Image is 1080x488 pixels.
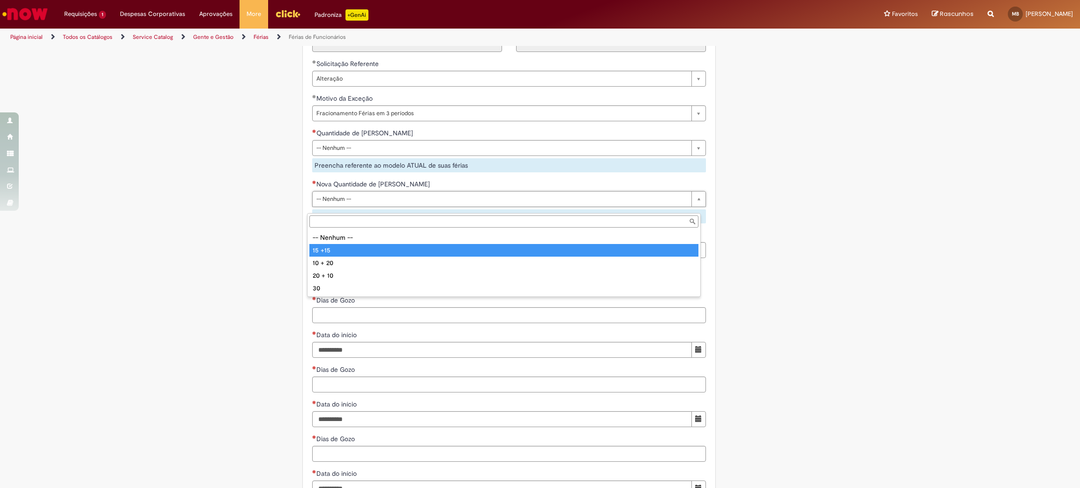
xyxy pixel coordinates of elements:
[309,269,698,282] div: 20 + 10
[309,257,698,269] div: 10 + 20
[307,229,700,296] ul: Nova Quantidade de Dias de Gozo
[309,231,698,244] div: -- Nenhum --
[309,282,698,295] div: 30
[309,244,698,257] div: 15 +15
